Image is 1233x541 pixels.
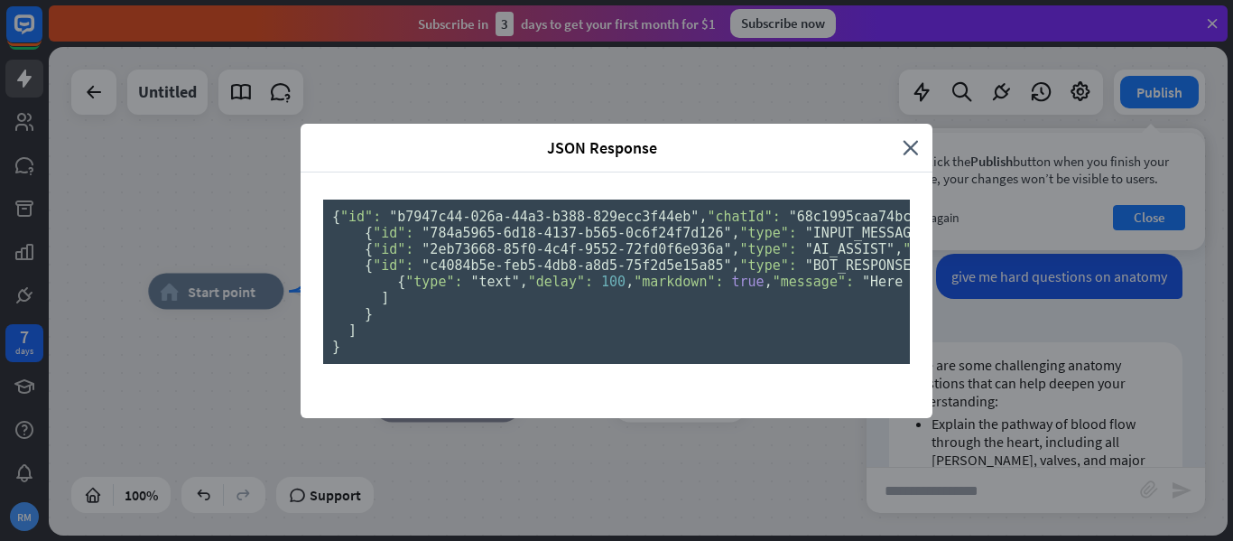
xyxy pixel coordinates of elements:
[601,274,626,290] span: 100
[323,200,910,364] pre: { , , , , , , , {}, [ , , ], [ { , , }, { , , }, { , , [ { , , , } ] } ] }
[373,241,413,257] span: "id":
[471,274,520,290] span: "text"
[422,225,731,241] span: "784a5965-6d18-4137-b565-0c6f24f7d126"
[340,209,381,225] span: "id":
[373,225,413,241] span: "id":
[405,274,462,290] span: "type":
[389,209,699,225] span: "b7947c44-026a-44a3-b388-829ecc3f44eb"
[634,274,723,290] span: "markdown":
[707,209,780,225] span: "chatId":
[903,241,976,257] span: "SOURCE":
[373,257,413,274] span: "id":
[805,257,919,274] span: "BOT_RESPONSE"
[314,137,889,158] span: JSON Response
[422,241,731,257] span: "2eb73668-85f0-4c4f-9552-72fd0f6e936a"
[422,257,731,274] span: "c4084b5e-feb5-4db8-a8d5-75f2d5e15a85"
[903,137,919,158] i: close
[732,274,765,290] span: true
[773,274,854,290] span: "message":
[14,7,69,61] button: Open LiveChat chat widget
[740,241,797,257] span: "type":
[805,225,927,241] span: "INPUT_MESSAGE"
[740,257,797,274] span: "type":
[805,241,895,257] span: "AI_ASSIST"
[528,274,593,290] span: "delay":
[789,209,1001,225] span: "68c1995caa74bc000720f9eb"
[740,225,797,241] span: "type":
